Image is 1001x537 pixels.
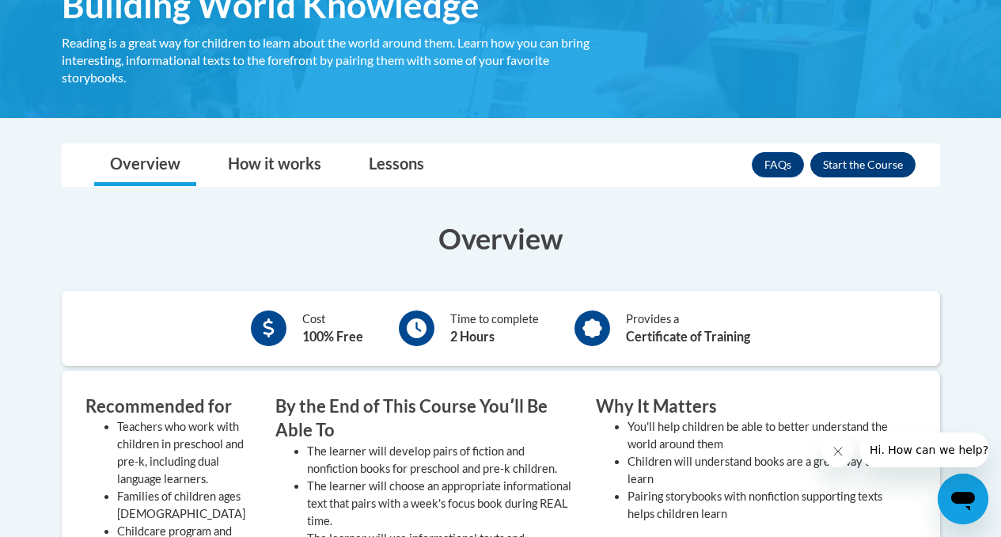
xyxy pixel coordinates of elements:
li: The learner will develop pairs of fiction and nonfiction books for preschool and pre-k children. [307,443,572,478]
li: The learner will choose an appropriate informational text that pairs with a week's focus book dur... [307,478,572,530]
iframe: Close message [822,436,854,467]
button: Enroll [810,152,916,177]
iframe: Message from company [860,432,988,467]
b: 2 Hours [450,329,495,344]
div: Cost [302,310,363,346]
li: Teachers who work with children in preschool and pre-k, including dual language learners. [117,418,252,488]
a: Overview [94,144,196,186]
li: Children will understand books are a great way to learn [628,453,893,488]
li: You'll help children be able to better understand the world around them [628,418,893,453]
b: 100% Free [302,329,363,344]
a: FAQs [752,152,804,177]
h3: By the End of This Course Youʹll Be Able To [275,394,572,444]
li: Families of children ages [DEMOGRAPHIC_DATA] [117,488,252,523]
a: How it works [212,144,337,186]
li: Pairing storybooks with nonfiction supporting texts helps children learn [628,488,893,523]
h3: Why It Matters [596,394,893,419]
iframe: Button to launch messaging window [938,474,988,524]
div: Time to complete [450,310,539,346]
div: Reading is a great way for children to learn about the world around them. Learn how you can bring... [62,34,608,86]
div: Provides a [626,310,750,346]
b: Certificate of Training [626,329,750,344]
h3: Overview [62,219,940,258]
h3: Recommended for [85,394,252,419]
a: Lessons [353,144,440,186]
